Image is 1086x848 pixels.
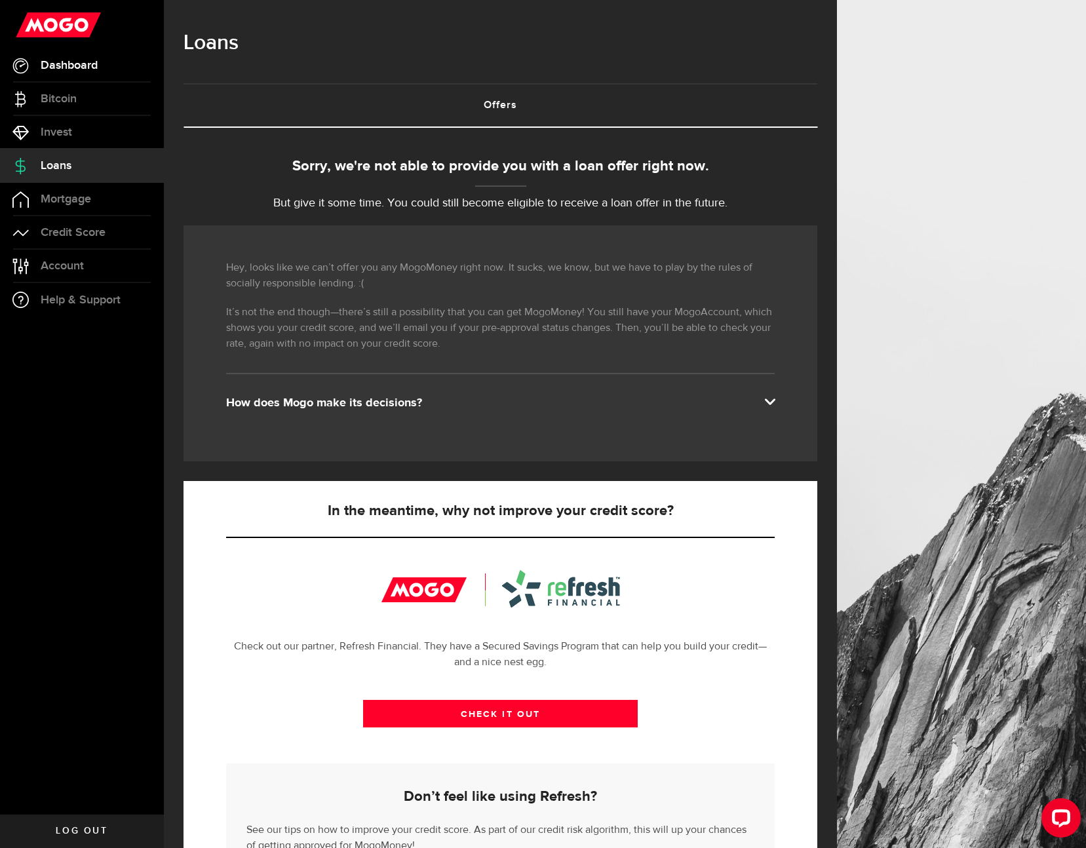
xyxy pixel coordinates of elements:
ul: Tabs Navigation [184,83,817,128]
p: Check out our partner, Refresh Financial. They have a Secured Savings Program that can help you b... [226,639,775,670]
span: Loans [41,160,71,172]
iframe: LiveChat chat widget [1031,793,1086,848]
span: Help & Support [41,294,121,306]
a: Offers [184,85,817,126]
div: Sorry, we're not able to provide you with a loan offer right now. [184,156,817,178]
p: Hey, looks like we can’t offer you any MogoMoney right now. It sucks, we know, but we have to pla... [226,260,775,292]
span: Bitcoin [41,93,77,105]
h5: In the meantime, why not improve your credit score? [226,503,775,519]
span: Credit Score [41,227,106,239]
p: It’s not the end though—there’s still a possibility that you can get MogoMoney! You still have yo... [226,305,775,352]
p: But give it some time. You could still become eligible to receive a loan offer in the future. [184,195,817,212]
h5: Don’t feel like using Refresh? [246,789,754,805]
a: CHECK IT OUT [363,700,638,727]
span: Invest [41,126,72,138]
span: Account [41,260,84,272]
h1: Loans [184,26,817,60]
span: Mortgage [41,193,91,205]
span: Log out [56,826,107,836]
span: Dashboard [41,60,98,71]
div: How does Mogo make its decisions? [226,395,775,411]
